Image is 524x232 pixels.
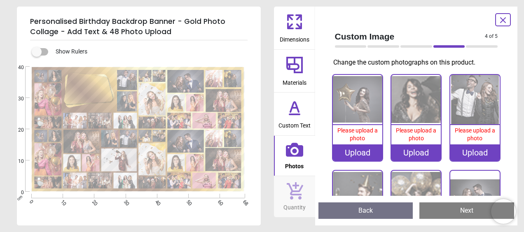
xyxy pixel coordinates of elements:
[318,202,413,219] button: Back
[241,199,246,204] span: 68
[491,199,516,224] iframe: Brevo live chat
[16,194,23,202] span: cm
[337,127,378,142] span: Please upload a photo
[8,158,24,165] span: 10
[285,158,304,171] span: Photos
[8,64,24,71] span: 40
[274,136,315,176] button: Photos
[274,50,315,93] button: Materials
[28,199,33,204] span: 0
[485,33,498,40] span: 4 of 5
[274,7,315,49] button: Dimensions
[333,58,505,67] p: Change the custom photographs on this product.
[8,95,24,102] span: 30
[122,199,127,204] span: 30
[283,200,306,212] span: Quantity
[274,93,315,135] button: Custom Text
[185,199,190,204] span: 50
[8,189,24,196] span: 0
[455,127,495,142] span: Please upload a photo
[30,13,248,40] h5: Personalised Birthday Backdrop Banner - Gold Photo Collage - Add Text & 48 Photo Upload
[391,144,441,161] div: Upload
[37,47,261,57] div: Show Rulers
[333,144,382,161] div: Upload
[153,199,159,204] span: 40
[216,199,221,204] span: 60
[283,75,306,87] span: Materials
[396,127,436,142] span: Please upload a photo
[278,118,311,130] span: Custom Text
[419,202,514,219] button: Next
[59,199,64,204] span: 10
[91,199,96,204] span: 20
[335,30,485,42] span: Custom Image
[8,127,24,134] span: 20
[280,32,309,44] span: Dimensions
[274,176,315,217] button: Quantity
[450,144,500,161] div: Upload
